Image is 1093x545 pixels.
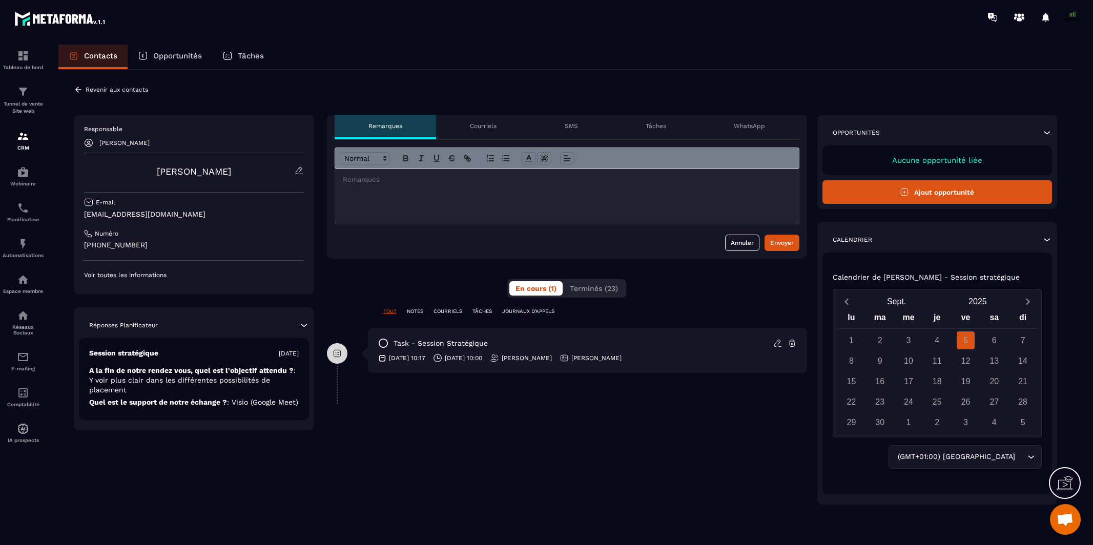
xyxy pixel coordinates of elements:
p: Revenir aux contacts [86,86,148,93]
p: [DATE] [279,349,299,358]
div: 2 [928,413,946,431]
img: formation [17,130,29,142]
div: 22 [842,393,860,411]
div: 16 [871,372,889,390]
p: Tableau de bord [3,65,44,70]
div: 30 [871,413,889,431]
div: 14 [1014,352,1032,370]
img: email [17,351,29,363]
button: Open months overlay [856,292,937,310]
p: Espace membre [3,288,44,294]
p: [DATE] 10:17 [389,354,425,362]
p: Tunnel de vente Site web [3,100,44,115]
button: Previous month [837,295,856,308]
div: ma [865,310,894,328]
div: 13 [985,352,1003,370]
div: 4 [985,413,1003,431]
div: sa [980,310,1008,328]
a: formationformationCRM [3,122,44,158]
a: formationformationTableau de bord [3,42,44,78]
p: Opportunités [833,129,880,137]
div: Envoyer [770,238,794,248]
p: JOURNAUX D'APPELS [502,308,554,315]
img: accountant [17,387,29,399]
div: 29 [842,413,860,431]
div: Calendar days [837,331,1038,431]
p: TÂCHES [472,308,492,315]
button: Terminés (23) [564,281,624,296]
img: social-network [17,309,29,322]
span: En cours (1) [515,284,556,292]
img: automations [17,274,29,286]
p: IA prospects [3,437,44,443]
a: emailemailE-mailing [3,343,44,379]
div: 21 [1014,372,1032,390]
div: 7 [1014,331,1032,349]
p: Calendrier [833,236,872,244]
img: formation [17,86,29,98]
a: social-networksocial-networkRéseaux Sociaux [3,302,44,343]
div: 23 [871,393,889,411]
div: 5 [1014,413,1032,431]
p: COURRIELS [434,308,462,315]
p: Aucune opportunité liée [833,156,1042,165]
button: Envoyer [765,235,799,251]
img: automations [17,423,29,435]
div: 17 [899,372,917,390]
p: [PERSON_NAME] [502,354,552,362]
div: 6 [985,331,1003,349]
img: scheduler [17,202,29,214]
p: Automatisations [3,253,44,258]
div: 1 [899,413,917,431]
a: automationsautomationsWebinaire [3,158,44,194]
div: 12 [957,352,975,370]
div: 4 [928,331,946,349]
a: Ouvrir le chat [1050,504,1081,535]
div: 10 [899,352,917,370]
div: 26 [957,393,975,411]
p: SMS [565,122,578,130]
p: E-mail [96,198,115,206]
div: 9 [871,352,889,370]
p: Réponses Planificateur [89,321,158,329]
div: 20 [985,372,1003,390]
div: 18 [928,372,946,390]
p: Opportunités [153,51,202,60]
div: 24 [899,393,917,411]
img: automations [17,238,29,250]
div: 2 [871,331,889,349]
div: 8 [842,352,860,370]
p: Tâches [238,51,264,60]
p: Contacts [84,51,117,60]
a: automationsautomationsEspace membre [3,266,44,302]
input: Search for option [1017,451,1025,463]
p: E-mailing [3,366,44,371]
img: logo [14,9,107,28]
a: accountantaccountantComptabilité [3,379,44,415]
div: 11 [928,352,946,370]
span: : Visio (Google Meet) [227,398,298,406]
img: automations [17,166,29,178]
a: formationformationTunnel de vente Site web [3,78,44,122]
div: Calendar wrapper [837,310,1038,431]
p: task - Session stratégique [394,339,488,348]
p: [EMAIL_ADDRESS][DOMAIN_NAME] [84,209,304,219]
span: : Y voir plus clair dans les différentes possibilités de placement [89,366,296,394]
p: A la fin de notre rendez vous, quel est l'objectif attendu ? [89,366,299,395]
p: Quel est le support de notre échange ? [89,397,299,407]
a: Contacts [58,45,128,69]
button: Ajout opportunité [822,180,1053,204]
div: 3 [899,331,917,349]
a: Opportunités [128,45,212,69]
div: 1 [842,331,860,349]
div: 15 [842,372,860,390]
div: Search for option [889,445,1042,469]
p: Réseaux Sociaux [3,324,44,336]
p: WhatsApp [734,122,765,130]
p: Planificateur [3,217,44,222]
div: 5 [957,331,975,349]
div: ve [952,310,980,328]
div: 25 [928,393,946,411]
p: [PHONE_NUMBER] [84,240,304,250]
div: 27 [985,393,1003,411]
